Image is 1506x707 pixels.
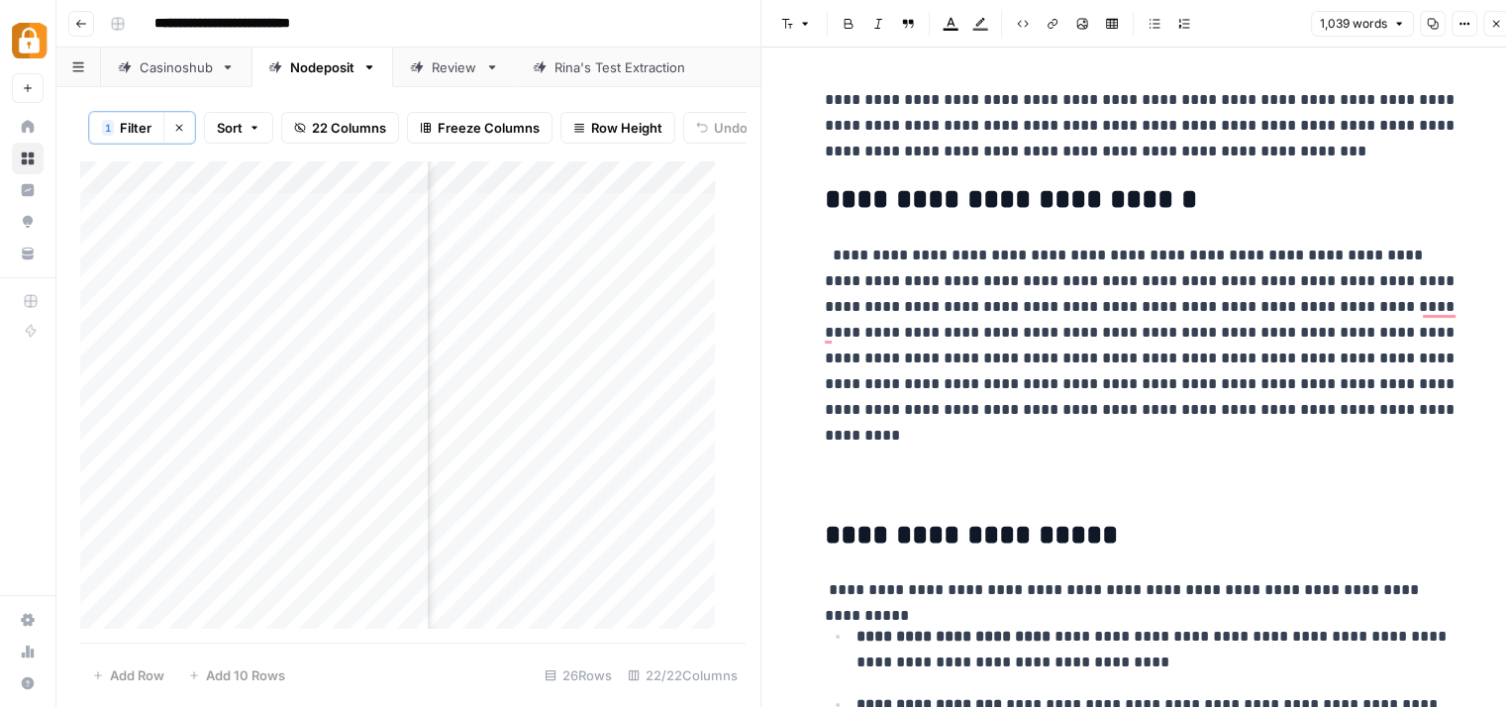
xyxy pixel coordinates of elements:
[12,111,44,143] a: Home
[120,118,151,138] span: Filter
[12,16,44,65] button: Workspace: Adzz
[516,48,807,87] a: [PERSON_NAME]'s Test Extraction
[537,659,620,691] div: 26 Rows
[89,112,163,144] button: 1Filter
[206,665,285,685] span: Add 10 Rows
[683,112,760,144] button: Undo
[12,174,44,206] a: Insights
[1320,15,1387,33] span: 1,039 words
[560,112,675,144] button: Row Height
[102,120,114,136] div: 1
[393,48,516,87] a: Review
[12,604,44,636] a: Settings
[12,238,44,269] a: Your Data
[281,112,399,144] button: 22 Columns
[714,118,748,138] span: Undo
[217,118,243,138] span: Sort
[176,659,297,691] button: Add 10 Rows
[101,48,251,87] a: Casinoshub
[80,659,176,691] button: Add Row
[407,112,552,144] button: Freeze Columns
[290,57,354,77] div: Nodeposit
[105,120,111,136] span: 1
[591,118,662,138] span: Row Height
[12,206,44,238] a: Opportunities
[1311,11,1414,37] button: 1,039 words
[12,636,44,667] a: Usage
[312,118,386,138] span: 22 Columns
[438,118,540,138] span: Freeze Columns
[12,667,44,699] button: Help + Support
[554,57,768,77] div: [PERSON_NAME]'s Test Extraction
[432,57,477,77] div: Review
[140,57,213,77] div: Casinoshub
[110,665,164,685] span: Add Row
[620,659,746,691] div: 22/22 Columns
[204,112,273,144] button: Sort
[12,143,44,174] a: Browse
[251,48,393,87] a: Nodeposit
[12,23,48,58] img: Adzz Logo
